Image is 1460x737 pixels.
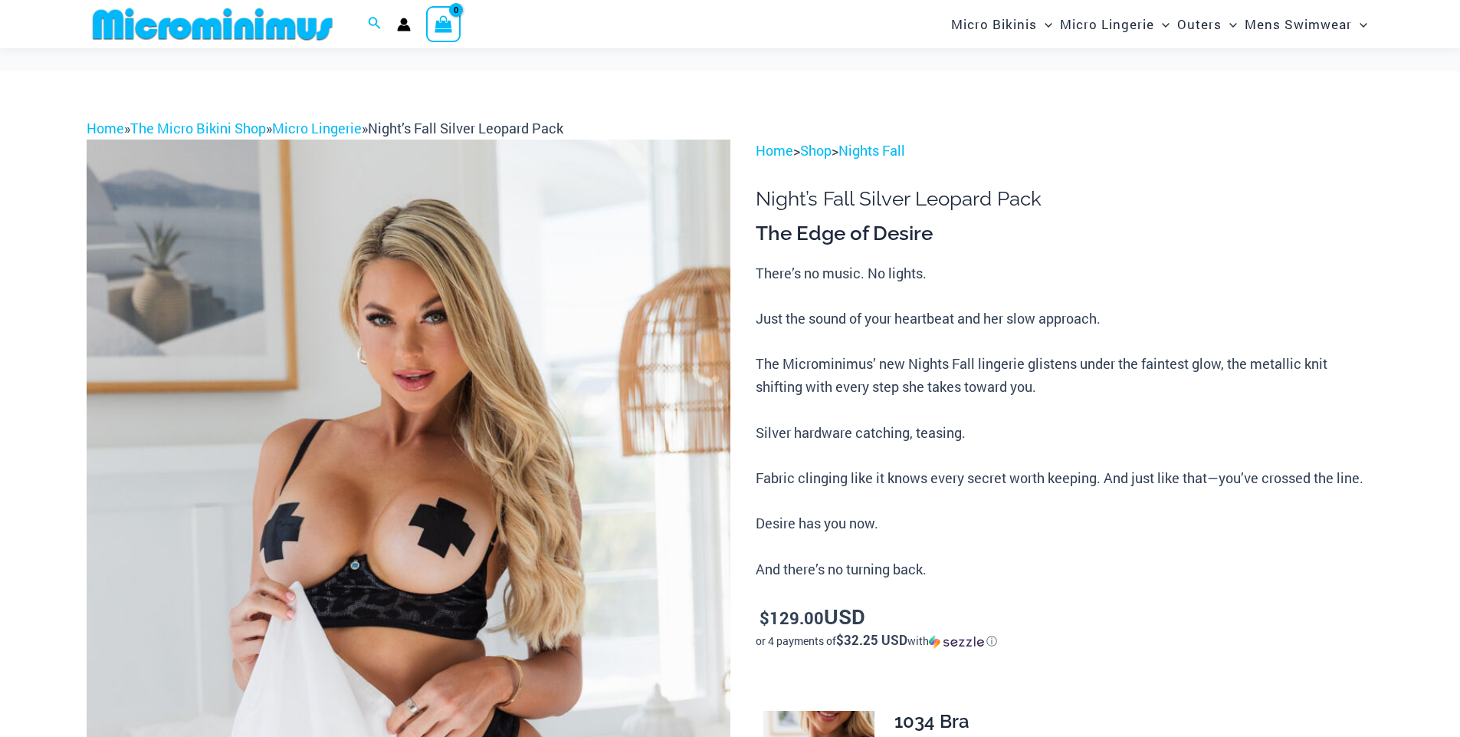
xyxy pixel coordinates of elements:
[1056,5,1173,44] a: Micro LingerieMenu ToggleMenu Toggle
[1177,5,1222,44] span: Outers
[838,141,905,160] a: Nights Fall
[894,710,970,732] span: 1034 Bra
[756,141,793,160] a: Home
[760,607,824,629] bdi: 129.00
[756,605,1373,630] p: USD
[756,633,1373,649] div: or 4 payments of$32.25 USDwithSezzle Click to learn more about Sezzle
[756,221,1373,247] h3: The Edge of Desire
[800,141,832,160] a: Shop
[1245,5,1352,44] span: Mens Swimwear
[929,635,984,649] img: Sezzle
[756,187,1373,211] h1: Night’s Fall Silver Leopard Pack
[1222,5,1237,44] span: Menu Toggle
[1173,5,1241,44] a: OutersMenu ToggleMenu Toggle
[87,119,563,137] span: » » »
[87,119,124,137] a: Home
[1037,5,1052,44] span: Menu Toggle
[756,140,1373,163] p: > >
[368,119,563,137] span: Night’s Fall Silver Leopard Pack
[130,119,266,137] a: The Micro Bikini Shop
[1060,5,1154,44] span: Micro Lingerie
[756,262,1373,581] p: There’s no music. No lights. Just the sound of your heartbeat and her slow approach. The Micromin...
[272,119,362,137] a: Micro Lingerie
[836,631,907,649] span: $32.25 USD
[756,633,1373,649] div: or 4 payments of with
[1241,5,1371,44] a: Mens SwimwearMenu ToggleMenu Toggle
[947,5,1056,44] a: Micro BikinisMenu ToggleMenu Toggle
[951,5,1037,44] span: Micro Bikinis
[1154,5,1170,44] span: Menu Toggle
[397,18,411,31] a: Account icon link
[368,15,382,35] a: Search icon link
[945,2,1374,46] nav: Site Navigation
[760,607,769,629] span: $
[1352,5,1367,44] span: Menu Toggle
[87,7,339,41] img: MM SHOP LOGO FLAT
[426,6,461,41] a: View Shopping Cart, empty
